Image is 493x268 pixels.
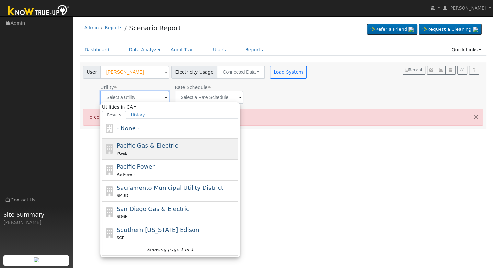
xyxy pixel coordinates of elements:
[175,91,243,104] input: Select a Rate Schedule
[3,210,69,219] span: Site Summary
[408,27,414,32] img: retrieve
[117,172,135,177] span: PacPower
[117,236,124,240] span: SCE
[34,257,39,262] img: retrieve
[241,44,268,56] a: Reports
[403,66,425,75] button: Recent
[147,246,194,253] i: Showing page 1 of 1
[171,66,217,79] span: Electricity Usage
[447,44,486,56] a: Quick Links
[105,25,122,30] a: Reports
[270,66,307,79] button: Load System
[117,151,127,156] span: PG&E
[166,44,198,56] a: Audit Trail
[102,111,126,119] a: Results
[126,104,136,111] a: CA
[445,66,455,75] button: Login As
[457,66,467,75] button: Settings
[469,109,483,125] button: Close
[100,66,169,79] input: Select a User
[102,104,238,111] span: Utilities in
[175,85,210,90] span: Alias: None
[80,44,114,56] a: Dashboard
[126,111,150,119] a: History
[3,219,69,226] div: [PERSON_NAME]
[117,163,155,170] span: Pacific Power
[5,4,73,18] img: Know True-Up
[117,142,178,149] span: Pacific Gas & Electric
[100,91,169,104] input: Select a Utility
[469,66,479,75] a: Help Link
[124,44,166,56] a: Data Analyzer
[88,115,208,120] span: To connect your utility provider, click "Connect Now"
[117,226,199,233] span: Southern [US_STATE] Edison
[117,205,189,212] span: San Diego Gas & Electric
[117,214,128,219] span: SDGE
[129,24,181,32] a: Scenario Report
[419,24,482,35] a: Request a Cleaning
[117,193,128,198] span: SMUD
[100,84,169,91] div: Utility
[473,27,478,32] img: retrieve
[448,6,486,11] span: [PERSON_NAME]
[84,25,99,30] a: Admin
[436,66,446,75] button: Multi-Series Graph
[117,125,140,132] span: - None -
[427,66,436,75] button: Edit User
[367,24,417,35] a: Refer a Friend
[83,66,101,79] span: User
[217,66,265,79] button: Connected Data
[208,44,231,56] a: Users
[117,184,223,191] span: Sacramento Municipal Utility District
